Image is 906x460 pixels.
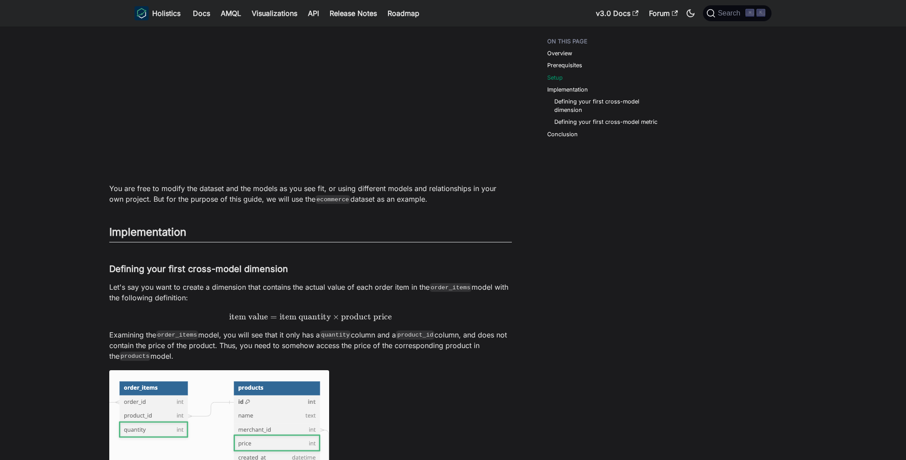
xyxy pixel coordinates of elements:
a: Visualizations [246,6,303,20]
code: products [119,352,150,360]
button: Switch between dark and light mode (currently dark mode) [683,6,698,20]
code: ecommerce [315,195,350,204]
a: Docs [188,6,215,20]
kbd: ⌘ [745,9,754,17]
a: Defining your first cross-model dimension [554,97,658,114]
a: API [303,6,324,20]
span: × [333,312,339,322]
span: Search [715,9,746,17]
a: Implementation [547,85,588,94]
a: Release Notes [324,6,382,20]
kbd: K [756,9,765,17]
p: Let's say you want to create a dimension that contains the actual value of each order item in the... [109,282,512,303]
p: You are free to modify the dataset and the models as you see fit, or using different models and r... [109,183,512,204]
a: v3.0 Docs [591,6,644,20]
h3: Defining your first cross-model dimension [109,264,512,275]
a: Conclusion [547,130,578,138]
span: = [270,312,277,322]
code: product_id [396,330,434,339]
span: product price [341,312,392,322]
a: HolisticsHolistics [134,6,180,20]
code: quantity [320,330,351,339]
h2: Implementation [109,226,512,242]
a: Roadmap [382,6,425,20]
code: order_items [430,283,472,292]
img: Holistics [134,6,149,20]
p: Examining the model, you will see that it only has a column and a column, and does not contain th... [109,330,512,361]
a: Setup [547,73,563,82]
a: Forum [644,6,683,20]
a: Prerequisites [547,61,582,69]
a: Overview [547,49,572,57]
a: Defining your first cross-model metric [554,118,657,126]
a: AMQL [215,6,246,20]
code: order_items [156,330,198,339]
span: item quantity [280,312,331,322]
span: item value [229,312,268,322]
b: Holistics [152,8,180,19]
button: Search (Command+K) [703,5,772,21]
